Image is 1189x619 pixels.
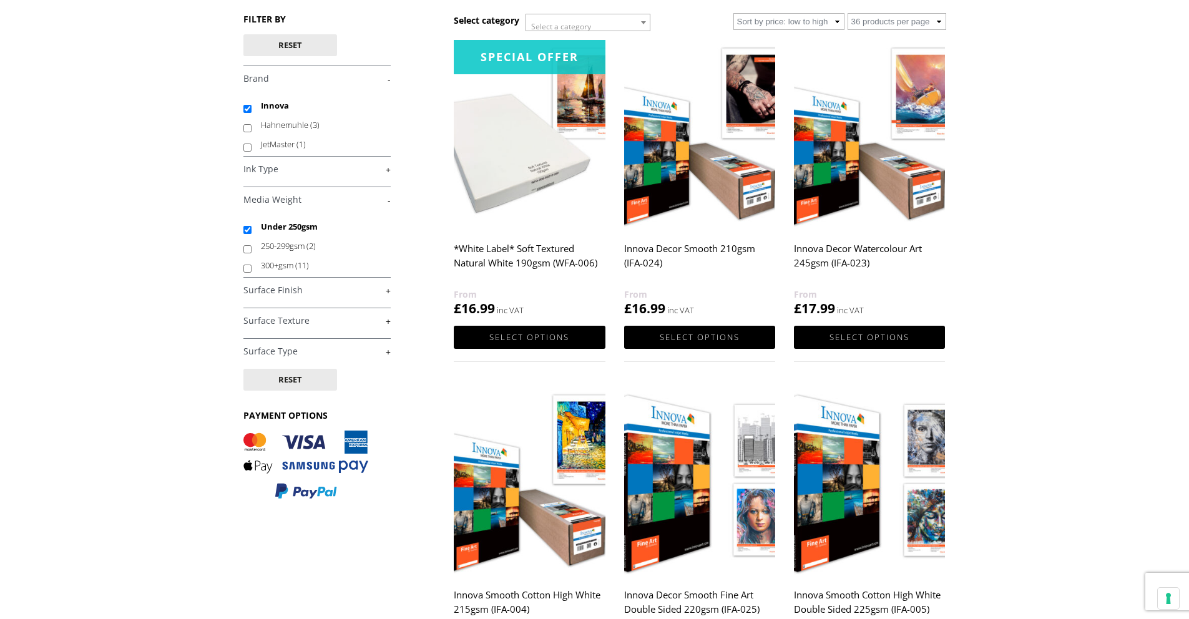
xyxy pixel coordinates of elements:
[454,40,605,229] img: *White Label* Soft Textured Natural White 190gsm (WFA-006)
[243,431,368,500] img: PAYMENT OPTIONS
[794,40,945,229] img: Innova Decor Watercolour Art 245gsm (IFA-023)
[454,40,605,74] div: Special Offer
[243,66,391,90] h4: Brand
[261,135,379,154] label: JetMaster
[454,300,461,317] span: £
[794,386,945,575] img: Innova Smooth Cotton High White Double Sided 225gsm (IFA-005)
[261,256,379,275] label: 300+gsm
[624,300,632,317] span: £
[243,346,391,358] a: +
[243,308,391,333] h4: Surface Texture
[310,119,320,130] span: (3)
[454,326,605,349] a: Select options for “*White Label* Soft Textured Natural White 190gsm (WFA-006)”
[624,300,665,317] bdi: 16.99
[243,285,391,296] a: +
[243,163,391,175] a: +
[243,409,391,421] h3: PAYMENT OPTIONS
[295,260,309,271] span: (11)
[261,217,379,236] label: Under 250gsm
[794,237,945,287] h2: Innova Decor Watercolour Art 245gsm (IFA-023)
[296,139,306,150] span: (1)
[243,73,391,85] a: -
[243,156,391,181] h4: Ink Type
[454,40,605,318] a: Special Offer*White Label* Soft Textured Natural White 190gsm (WFA-006) £16.99
[454,237,605,287] h2: *White Label* Soft Textured Natural White 190gsm (WFA-006)
[624,40,775,229] img: Innova Decor Smooth 210gsm (IFA-024)
[454,14,519,26] h3: Select category
[243,187,391,212] h4: Media Weight
[794,40,945,318] a: Innova Decor Watercolour Art 245gsm (IFA-023) £17.99
[261,96,379,115] label: Innova
[243,194,391,206] a: -
[624,237,775,287] h2: Innova Decor Smooth 210gsm (IFA-024)
[454,300,495,317] bdi: 16.99
[794,326,945,349] a: Select options for “Innova Decor Watercolour Art 245gsm (IFA-023)”
[243,315,391,327] a: +
[261,115,379,135] label: Hahnemuhle
[733,13,844,30] select: Shop order
[531,21,591,32] span: Select a category
[243,277,391,302] h4: Surface Finish
[794,300,835,317] bdi: 17.99
[261,236,379,256] label: 250-299gsm
[1158,588,1179,609] button: Your consent preferences for tracking technologies
[243,338,391,363] h4: Surface Type
[624,40,775,318] a: Innova Decor Smooth 210gsm (IFA-024) £16.99
[454,386,605,575] img: Innova Smooth Cotton High White 215gsm (IFA-004)
[243,369,337,391] button: Reset
[306,240,316,251] span: (2)
[624,386,775,575] img: Innova Decor Smooth Fine Art Double Sided 220gsm (IFA-025)
[243,13,391,25] h3: FILTER BY
[794,300,801,317] span: £
[243,34,337,56] button: Reset
[624,326,775,349] a: Select options for “Innova Decor Smooth 210gsm (IFA-024)”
